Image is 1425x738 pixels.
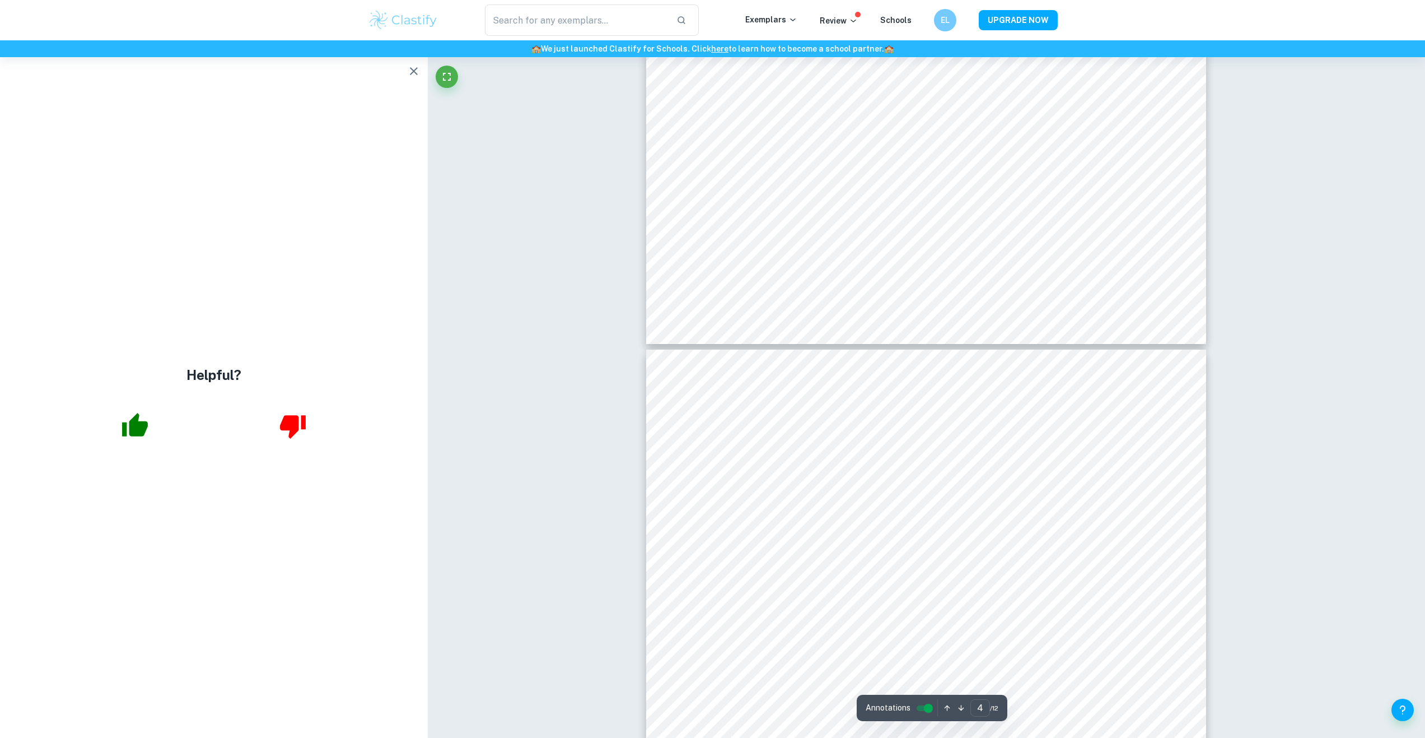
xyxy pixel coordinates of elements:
[990,703,998,713] span: / 12
[884,44,894,53] span: 🏫
[1391,699,1414,721] button: Help and Feedback
[979,10,1058,30] button: UPGRADE NOW
[934,9,956,31] button: EL
[436,66,458,88] button: Fullscreen
[186,365,241,385] h4: Helpful?
[820,15,858,27] p: Review
[368,9,439,31] img: Clastify logo
[711,44,728,53] a: here
[2,43,1423,55] h6: We just launched Clastify for Schools. Click to learn how to become a school partner.
[745,13,797,26] p: Exemplars
[938,14,951,26] h6: EL
[531,44,541,53] span: 🏫
[485,4,668,36] input: Search for any exemplars...
[880,16,912,25] a: Schools
[866,702,910,714] span: Annotations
